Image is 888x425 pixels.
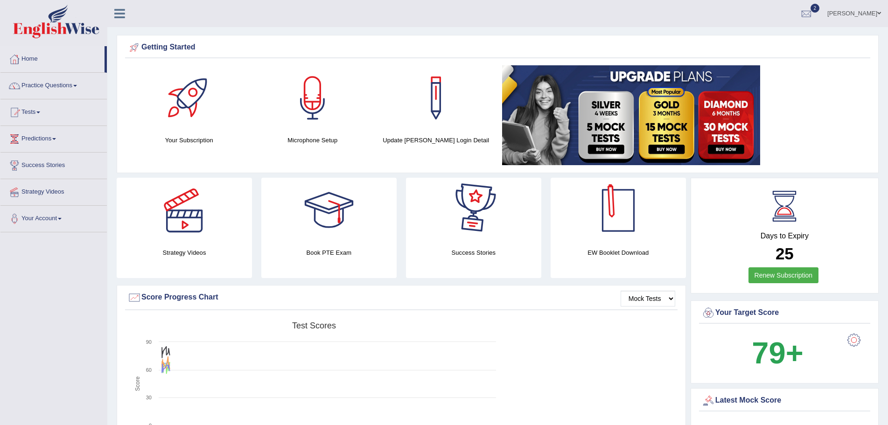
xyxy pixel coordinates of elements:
[551,248,686,258] h4: EW Booklet Download
[748,267,819,283] a: Renew Subscription
[0,153,107,176] a: Success Stories
[255,135,369,145] h4: Microphone Setup
[117,248,252,258] h4: Strategy Videos
[0,99,107,123] a: Tests
[134,376,141,391] tspan: Score
[127,41,868,55] div: Getting Started
[0,46,105,70] a: Home
[261,248,397,258] h4: Book PTE Exam
[701,232,868,240] h4: Days to Expiry
[752,336,803,370] b: 79+
[776,244,794,263] b: 25
[379,135,493,145] h4: Update [PERSON_NAME] Login Detail
[146,367,152,373] text: 60
[146,339,152,345] text: 90
[292,321,336,330] tspan: Test scores
[811,4,820,13] span: 2
[701,394,868,408] div: Latest Mock Score
[701,306,868,320] div: Your Target Score
[0,206,107,229] a: Your Account
[127,291,675,305] div: Score Progress Chart
[0,73,107,96] a: Practice Questions
[132,135,246,145] h4: Your Subscription
[502,65,760,165] img: small5.jpg
[146,395,152,400] text: 30
[0,179,107,202] a: Strategy Videos
[406,248,541,258] h4: Success Stories
[0,126,107,149] a: Predictions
